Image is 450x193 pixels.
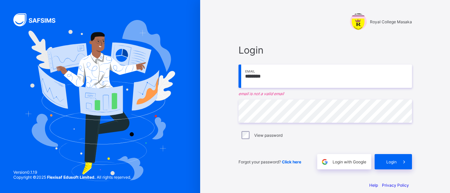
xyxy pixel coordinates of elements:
span: Login [386,159,397,164]
a: Privacy Policy [382,183,409,188]
span: Login with Google [333,159,366,164]
img: SAFSIMS Logo [13,13,63,26]
a: Help [369,183,378,188]
span: Login [239,44,412,56]
span: Forgot your password? [239,159,301,164]
strong: Flexisaf Edusoft Limited. [47,175,96,180]
img: Hero Image [25,20,175,181]
em: email is not a valid email [239,91,412,96]
span: Royal College Masaka [370,19,412,24]
label: View password [254,133,283,138]
img: google.396cfc9801f0270233282035f929180a.svg [321,158,329,166]
span: Copyright © 2025 All rights reserved. [13,175,131,180]
a: Click here [282,159,301,164]
span: Version 0.1.19 [13,170,131,175]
